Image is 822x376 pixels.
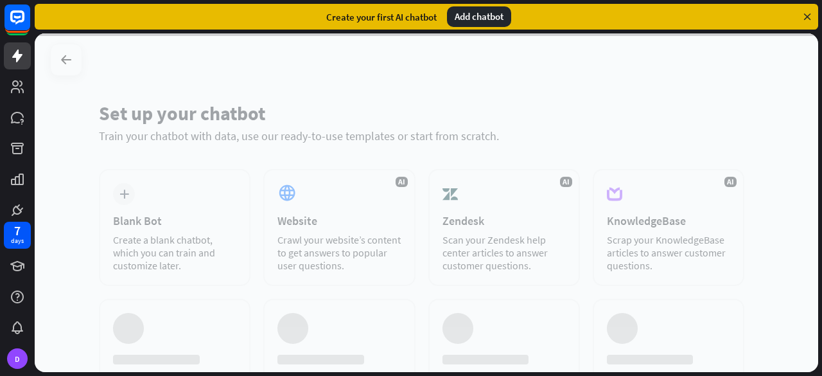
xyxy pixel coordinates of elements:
[14,225,21,237] div: 7
[11,237,24,246] div: days
[326,11,437,23] div: Create your first AI chatbot
[4,222,31,249] a: 7 days
[7,348,28,369] div: D
[447,6,511,27] div: Add chatbot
